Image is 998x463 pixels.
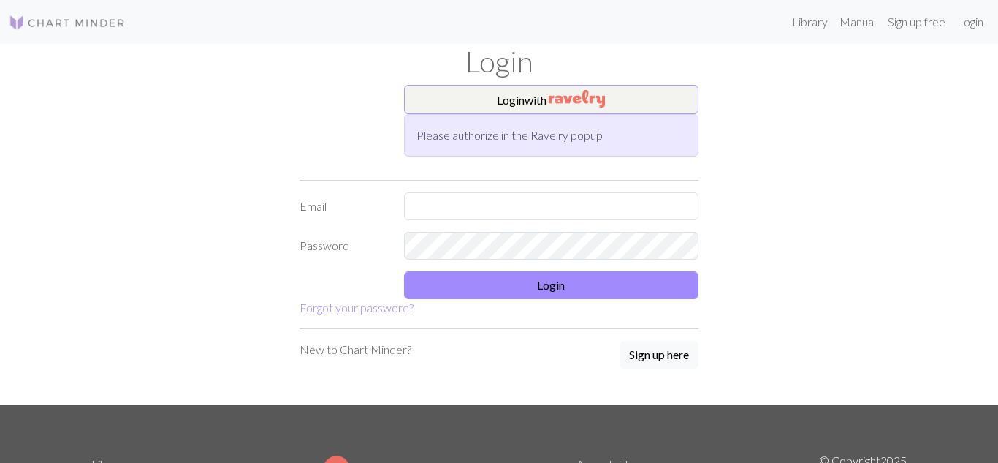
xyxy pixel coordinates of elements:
div: Please authorize in the Ravelry popup [404,114,699,157]
a: Sign up free [882,7,951,37]
a: Library [786,7,834,37]
a: Manual [834,7,882,37]
img: Ravelry [549,90,605,108]
img: Logo [9,14,126,31]
button: Loginwith [404,85,699,114]
button: Sign up here [620,341,698,369]
a: Login [951,7,989,37]
h1: Login [83,44,915,79]
a: Forgot your password? [300,301,414,315]
label: Email [291,192,395,220]
button: Login [404,271,699,299]
a: Sign up here [620,341,698,370]
p: New to Chart Minder? [300,341,411,358]
label: Password [291,232,395,260]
